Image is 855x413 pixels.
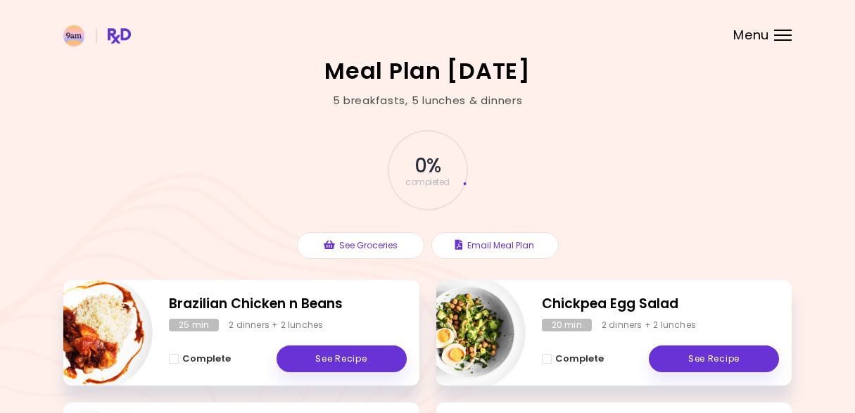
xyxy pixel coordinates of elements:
[324,60,531,82] h2: Meal Plan [DATE]
[414,154,441,178] span: 0 %
[602,319,696,331] div: 2 dinners + 2 lunches
[169,350,231,367] button: Complete - Brazilian Chicken n Beans
[333,93,523,109] div: 5 breakfasts , 5 lunches & dinners
[169,319,219,331] div: 25 min
[542,319,592,331] div: 20 min
[36,274,153,391] img: Info - Brazilian Chicken n Beans
[542,350,604,367] button: Complete - Chickpea Egg Salad
[409,274,526,391] img: Info - Chickpea Egg Salad
[733,29,769,42] span: Menu
[542,294,780,314] h2: Chickpea Egg Salad
[405,178,450,186] span: completed
[431,232,559,259] button: Email Meal Plan
[229,319,323,331] div: 2 dinners + 2 lunches
[277,345,407,372] a: See Recipe - Brazilian Chicken n Beans
[297,232,424,259] button: See Groceries
[169,294,407,314] h2: Brazilian Chicken n Beans
[555,353,604,364] span: Complete
[649,345,779,372] a: See Recipe - Chickpea Egg Salad
[182,353,231,364] span: Complete
[63,25,131,46] img: RxDiet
